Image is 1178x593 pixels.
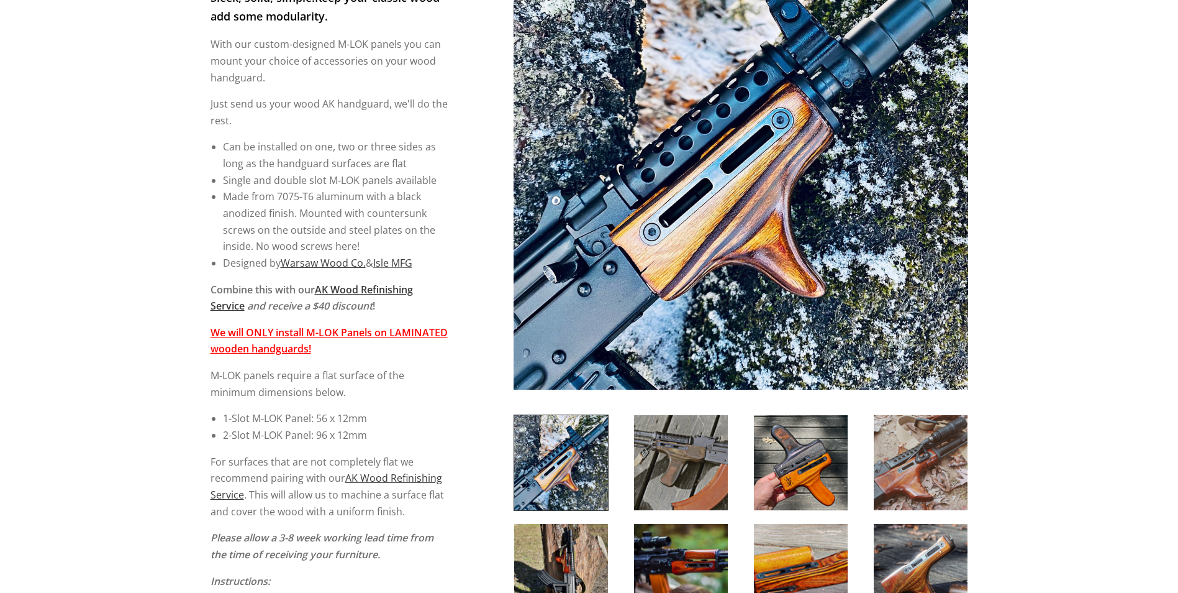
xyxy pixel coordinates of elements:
[754,415,848,510] img: AK Wood M-LOK Install Service
[211,326,448,356] strong: We will ONLY install M-LOK Panels on LAMINATED wooden handguards!
[211,96,448,129] p: Just send us your wood AK handguard, we'll do the rest.
[223,139,448,172] li: Can be installed on one, two or three sides as long as the handguard surfaces are flat
[223,410,448,427] li: 1-Slot M-LOK Panel: 56 x 12mm
[223,427,448,444] li: 2-Slot M-LOK Panel: 96 x 12mm
[211,531,433,561] em: Please allow a 3-8 week working lead time from the time of receiving your furniture.
[211,454,448,520] p: For surfaces that are not completely flat we recommend pairing with our . This will allow us to m...
[247,299,373,313] em: and receive a $40 discount
[211,36,448,86] p: With our custom-designed M-LOK panels you can mount your choice of accessories on your wood handg...
[281,256,366,270] a: Warsaw Wood Co.
[223,172,448,189] li: Single and double slot M-LOK panels available
[874,415,967,510] img: AK Wood M-LOK Install Service
[211,574,270,588] em: Instructions:
[211,367,448,400] p: M-LOK panels require a flat surface of the minimum dimensions below.
[514,415,608,510] img: AK Wood M-LOK Install Service
[211,471,442,502] a: AK Wood Refinishing Service
[223,188,448,255] li: Made from 7075-T6 aluminum with a black anodized finish. Mounted with countersunk screws on the o...
[211,283,413,313] strong: Combine this with our !
[634,415,728,510] img: AK Wood M-LOK Install Service
[373,256,412,270] a: Isle MFG
[223,255,448,272] li: Designed by &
